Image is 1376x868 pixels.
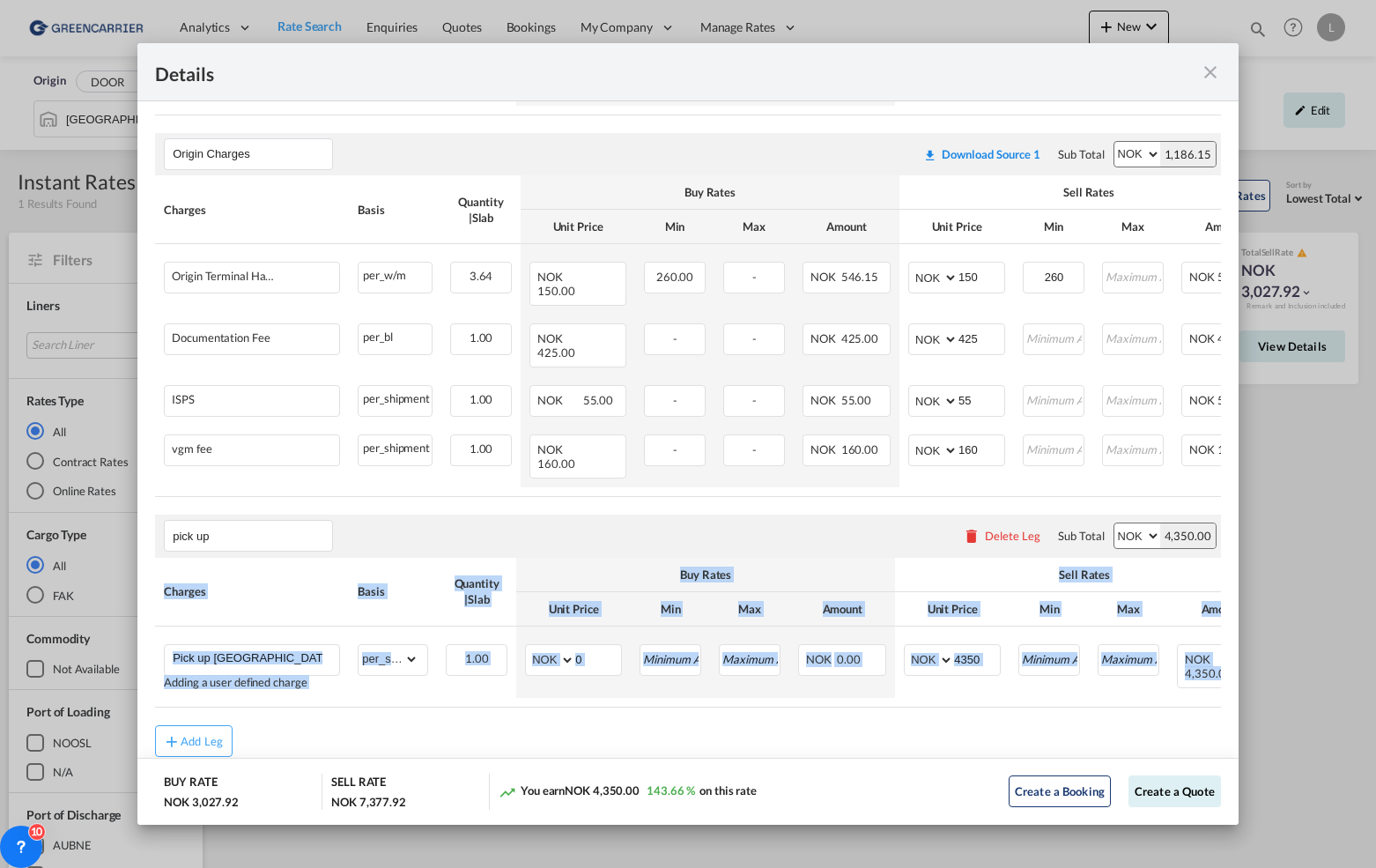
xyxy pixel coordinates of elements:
span: NOK [1189,331,1215,345]
div: Sell Rates [904,567,1265,582]
th: Max [1089,592,1168,627]
span: 55.00 [1217,393,1248,407]
input: Maximum Amount [1099,645,1158,671]
span: 546.15 [841,270,878,284]
div: Details [155,61,1114,83]
div: Charges [164,202,340,218]
input: Maximum Amount [1104,263,1163,289]
span: 143.66 % [647,783,695,798]
input: Minimum Amount [1025,435,1084,462]
th: Unit Price [899,210,1014,244]
span: NOK [1189,270,1215,284]
div: Sell Rates [908,184,1269,200]
div: Origin Terminal Handling Charge [172,270,277,283]
div: per_bl [359,324,432,346]
th: Min [631,592,710,627]
span: 1.00 [470,330,493,345]
input: 4350 [954,645,1000,671]
span: NOK [537,442,581,456]
div: Download original source rate sheet [923,147,1040,161]
div: Quantity | Slab [446,575,507,607]
span: - [673,442,677,456]
input: 0 [575,645,621,671]
span: 425.00 [1217,331,1254,345]
input: Minimum Amount [641,645,700,671]
input: Minimum Amount [1020,645,1079,671]
span: NOK 4,350.00 [565,783,640,798]
span: - [752,331,757,345]
button: Add Leg [155,725,233,757]
span: NOK [810,393,839,407]
th: Max [710,592,789,627]
th: Min [635,210,714,244]
input: Leg Name [173,523,332,549]
span: 1.00 [470,392,493,406]
input: Maximum Amount [721,645,780,671]
div: SELL RATE [331,774,386,794]
th: Amount [1168,592,1274,627]
button: Download original source rate sheet [914,138,1049,170]
span: NOK [806,652,834,666]
span: 1.00 [470,441,493,456]
div: Sub Total [1058,528,1104,544]
md-icon: icon-trending-up [499,783,516,801]
input: 150 [958,263,1004,289]
md-dialog: Port of Loading ... [137,43,1239,825]
th: Unit Price [895,592,1010,627]
div: BUY RATE [164,774,217,794]
md-icon: icon-plus md-link-fg s20 [163,732,181,750]
input: 425 [958,324,1004,351]
div: 4,350.00 [1160,523,1216,548]
input: Charge Name [173,645,339,671]
span: 160.00 [537,456,574,471]
div: NOK 7,377.92 [331,794,406,810]
div: Delete Leg [985,529,1040,543]
th: Min [1014,210,1093,244]
input: Maximum Amount [1104,435,1163,462]
input: Maximum Amount [1104,386,1163,412]
th: Max [1093,210,1173,244]
button: Create a Booking [1009,775,1111,807]
input: Leg Name [173,141,332,167]
div: NOK 3,027.92 [164,794,239,810]
div: Documentation Fee [172,331,270,345]
input: Maximum Amount [1104,324,1163,351]
input: Minimum Amount [1025,263,1084,289]
div: Download original source rate sheet [914,147,1049,161]
th: Amount [789,592,895,627]
div: Adding a user defined charge [164,676,340,689]
span: 3.64 [470,269,493,283]
span: NOK [1185,652,1210,666]
span: - [673,393,677,407]
span: 1.00 [465,651,489,665]
div: Basis [358,202,433,218]
span: - [752,393,757,407]
div: per_shipment [359,386,432,408]
span: NOK [537,393,581,407]
div: Add Leg [181,736,223,746]
div: Buy Rates [529,184,891,200]
div: Charges [164,583,340,599]
span: 0.00 [837,652,861,666]
div: ISPS [172,393,195,406]
span: 546.15 [1217,270,1254,284]
span: 160.00 [841,442,878,456]
input: 160 [958,435,1004,462]
span: NOK [810,331,839,345]
div: 1,186.15 [1160,142,1216,167]
span: NOK [810,442,839,456]
span: 425.00 [537,345,574,360]
span: NOK [810,270,839,284]
th: Max [714,210,794,244]
md-icon: icon-delete [963,527,980,545]
span: - [673,331,677,345]
span: 260.00 [656,270,693,284]
div: Sub Total [1058,146,1104,162]
span: 150.00 [537,284,574,298]
md-icon: icon-close fg-AAA8AD m-0 cursor [1200,62,1221,83]
span: 425.00 [841,331,878,345]
th: Unit Price [516,592,631,627]
div: per_w/m [359,263,432,285]
div: vgm fee [172,442,211,456]
input: 55 [958,386,1004,412]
